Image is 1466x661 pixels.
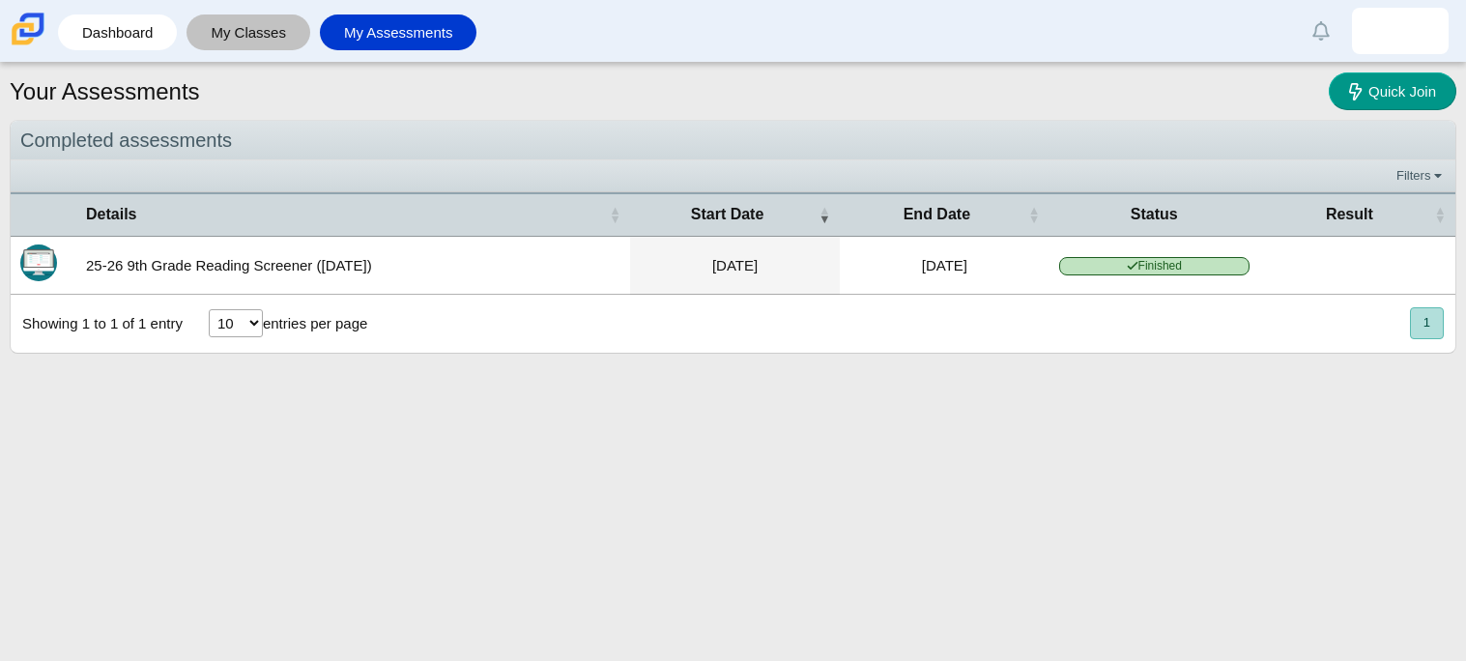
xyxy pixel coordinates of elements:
a: My Classes [196,14,301,50]
span: Finished [1059,257,1250,275]
a: Filters [1392,166,1451,186]
span: Quick Join [1368,83,1436,100]
span: Start Date [640,204,815,225]
span: Result : Activate to sort [1434,205,1446,224]
nav: pagination [1408,307,1444,339]
td: 25-26 9th Grade Reading Screener ([DATE]) [76,237,630,295]
a: Quick Join [1329,72,1456,110]
a: keanu.cardoso.GzyNbu [1352,8,1449,54]
span: Details : Activate to sort [609,205,620,224]
span: Start Date : Activate to remove sorting [819,205,830,224]
img: Carmen School of Science & Technology [8,9,48,49]
span: Details [86,204,605,225]
a: My Assessments [330,14,468,50]
img: keanu.cardoso.GzyNbu [1385,15,1416,46]
time: Aug 26, 2025 at 10:06 AM [712,257,758,273]
span: End Date : Activate to sort [1028,205,1040,224]
a: Carmen School of Science & Technology [8,36,48,52]
a: Dashboard [68,14,167,50]
button: 1 [1410,307,1444,339]
div: Showing 1 to 1 of 1 entry [11,295,183,353]
h1: Your Assessments [10,75,200,108]
img: Itembank [20,244,57,281]
time: Aug 26, 2025 at 10:24 AM [922,257,967,273]
a: Alerts [1300,10,1342,52]
span: Result [1269,204,1430,225]
label: entries per page [263,315,367,331]
span: Status [1059,204,1250,225]
span: End Date [849,204,1024,225]
div: Completed assessments [11,121,1455,160]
